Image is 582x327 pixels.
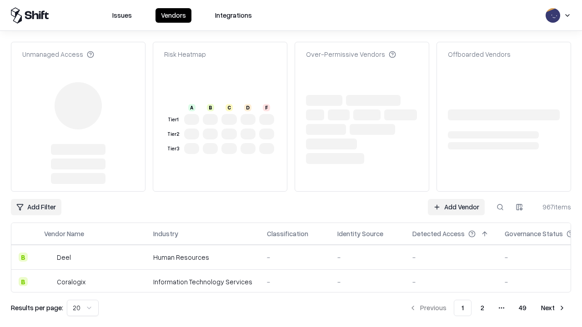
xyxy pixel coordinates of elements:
div: Governance Status [505,229,563,238]
div: Tier 1 [166,116,181,124]
div: Vendor Name [44,229,84,238]
div: - [267,253,323,262]
button: Add Filter [11,199,61,215]
div: Unmanaged Access [22,50,94,59]
div: Tier 3 [166,145,181,153]
div: B [207,104,214,111]
div: A [188,104,196,111]
div: Classification [267,229,308,238]
div: F [263,104,270,111]
div: - [412,277,490,287]
div: - [412,253,490,262]
div: B [19,277,28,286]
button: Next [536,300,571,316]
p: Results per page: [11,303,63,312]
div: Industry [153,229,178,238]
div: Human Resources [153,253,252,262]
img: Deel [44,253,53,262]
button: 2 [473,300,492,316]
div: Information Technology Services [153,277,252,287]
nav: pagination [404,300,571,316]
img: Coralogix [44,277,53,286]
button: 1 [454,300,472,316]
div: Deel [57,253,71,262]
div: 967 items [535,202,571,212]
div: Detected Access [412,229,465,238]
button: Vendors [156,8,191,23]
div: Risk Heatmap [164,50,206,59]
div: Tier 2 [166,130,181,138]
button: Issues [107,8,137,23]
div: Offboarded Vendors [448,50,511,59]
div: - [337,277,398,287]
div: B [19,253,28,262]
div: - [267,277,323,287]
div: Coralogix [57,277,85,287]
button: 49 [512,300,534,316]
div: - [337,253,398,262]
button: Integrations [210,8,257,23]
div: Over-Permissive Vendors [306,50,396,59]
div: D [244,104,251,111]
div: Identity Source [337,229,383,238]
div: C [226,104,233,111]
a: Add Vendor [428,199,485,215]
